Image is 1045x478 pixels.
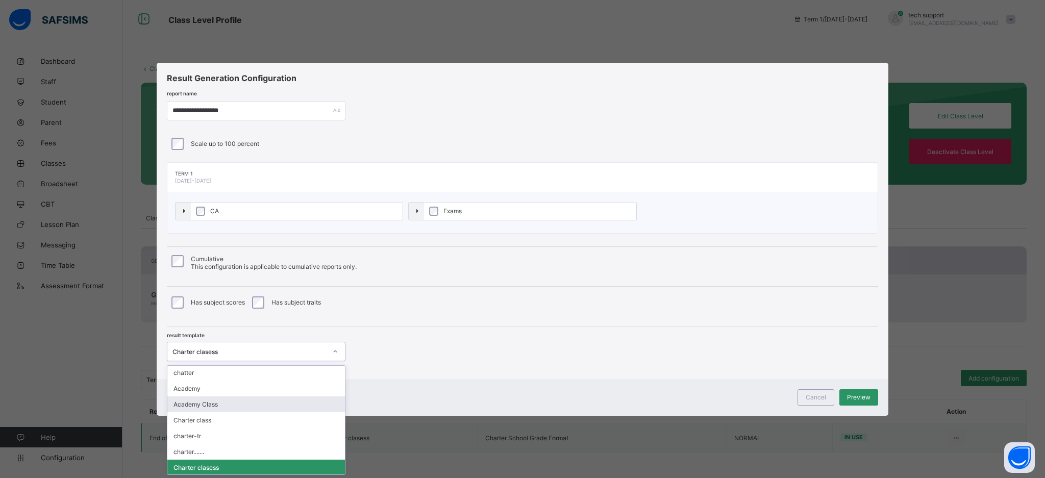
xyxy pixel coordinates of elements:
[196,207,205,216] input: CA
[167,381,345,396] div: Academy
[191,298,245,306] span: Has subject scores
[176,203,191,220] button: Toggle
[409,203,424,220] button: Toggle
[167,73,296,83] span: Result Generation Configuration
[167,162,878,234] div: [object Object]
[167,428,345,444] div: charter-tr
[191,255,223,263] span: Cumulative
[847,393,870,401] span: Preview
[167,396,345,412] div: Academy Class
[441,207,464,215] span: Exams
[167,90,197,96] span: report name
[167,460,345,475] div: Charter clasess
[175,170,211,177] span: Term 1
[806,393,826,401] span: Cancel
[191,140,259,147] label: Scale up to 100 percent
[167,412,345,428] div: Charter class
[175,178,211,184] span: [DATE]-[DATE]
[167,332,205,338] span: result template
[271,298,321,306] span: Has subject traits
[429,207,438,216] input: Exams
[167,365,345,381] div: chatter
[1004,442,1035,473] button: Open asap
[167,444,345,460] div: charter.......
[208,207,221,215] span: CA
[172,347,327,355] div: Charter clasess
[191,263,357,270] span: This configuration is applicable to cumulative reports only.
